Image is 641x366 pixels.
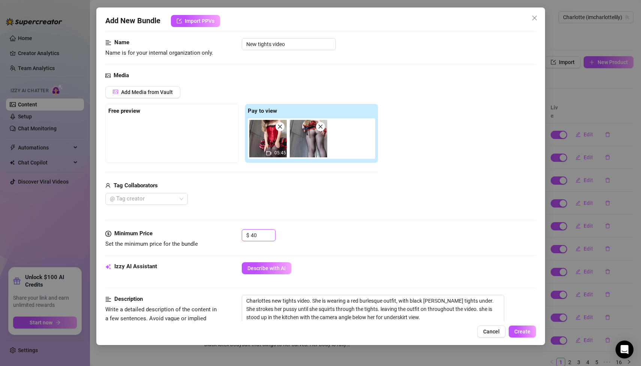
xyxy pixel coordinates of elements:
[105,181,111,190] span: user
[242,38,336,50] input: Enter a name
[509,326,536,338] button: Create
[477,326,506,338] button: Cancel
[266,151,271,156] span: video-camera
[514,329,530,335] span: Create
[105,71,111,80] span: picture
[105,295,111,304] span: align-left
[318,124,323,129] span: close
[121,89,173,95] span: Add Media from Vault
[114,230,153,237] strong: Minimum Price
[290,120,327,157] img: media
[105,49,213,56] span: Name is for your internal organization only.
[114,263,157,270] strong: Izzy AI Assistant
[277,124,283,129] span: close
[242,295,504,323] textarea: Charlottes new tights video. She is wearing a red burlesque outfit, with black [PERSON_NAME] tigh...
[249,120,287,157] img: media
[247,265,286,271] span: Describe with AI
[242,262,291,274] button: Describe with AI
[171,15,220,27] button: Import PPVs
[114,39,129,46] strong: Name
[114,72,129,79] strong: Media
[114,296,143,302] strong: Description
[113,89,118,94] span: picture
[529,12,541,24] button: Close
[105,15,160,27] span: Add New Bundle
[114,182,158,189] strong: Tag Collaborators
[105,229,111,238] span: dollar
[249,120,287,157] div: 05:45
[483,329,500,335] span: Cancel
[105,38,111,47] span: align-left
[529,15,541,21] span: Close
[105,241,198,247] span: Set the minimum price for the bundle
[108,108,140,114] strong: Free preview
[532,15,538,21] span: close
[105,86,180,98] button: Add Media from Vault
[105,306,217,348] span: Write a detailed description of the content in a few sentences. Avoid vague or implied descriptio...
[274,150,286,155] span: 05:45
[616,341,634,359] div: Open Intercom Messenger
[177,18,182,24] span: import
[248,108,277,114] strong: Pay to view
[185,18,214,24] span: Import PPVs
